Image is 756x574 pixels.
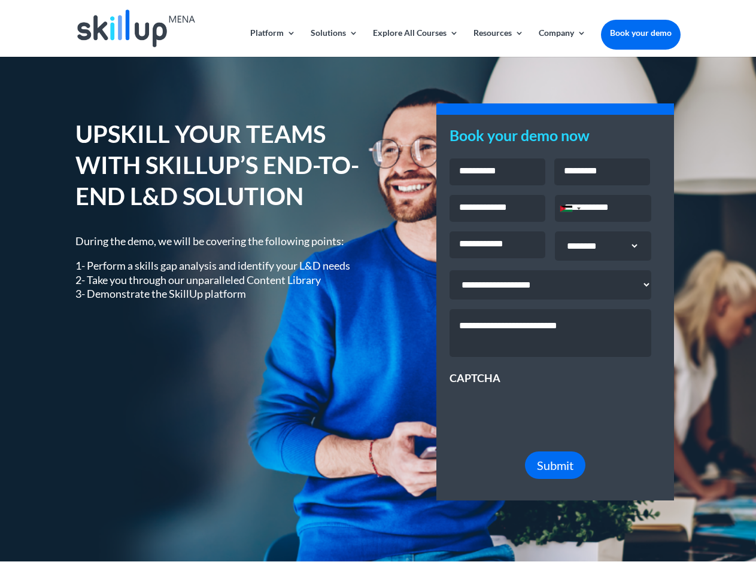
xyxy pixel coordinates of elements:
[450,128,661,149] h3: Book your demo now
[373,29,459,57] a: Explore All Courses
[525,451,585,479] button: Submit
[450,386,631,432] iframe: reCAPTCHA
[473,29,524,57] a: Resources
[539,29,586,57] a: Company
[311,29,358,57] a: Solutions
[555,196,584,221] div: Selected country
[557,445,756,574] iframe: Chat Widget
[77,10,195,47] img: Skillup Mena
[75,234,361,301] div: During the demo, we will be covering the following points:
[601,20,681,46] a: Book your demo
[450,371,500,385] label: CAPTCHA
[75,259,361,301] p: 1- Perform a skills gap analysis and identify your L&D needs 2- Take you through our unparalleled...
[537,458,573,472] span: Submit
[250,29,296,57] a: Platform
[75,118,361,218] h1: UPSKILL YOUR TEAMS WITH SKILLUP’S END-TO-END L&D SOLUTION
